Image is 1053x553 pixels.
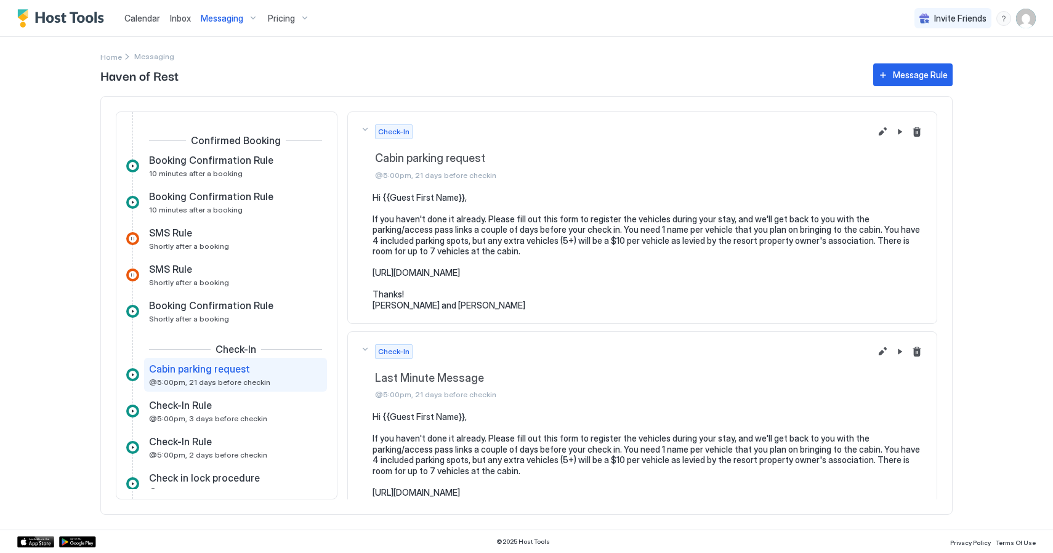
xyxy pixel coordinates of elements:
span: Inbox [170,13,191,23]
span: Confirmed Booking [191,134,281,147]
span: Check-In [378,126,409,137]
span: @5:00pm, 2 days before checkin [149,450,267,459]
a: Privacy Policy [950,535,991,548]
span: Shortly after a booking [149,314,229,323]
span: Cabin parking request [375,151,870,166]
section: Check-InCabin parking request@5:00pm, 21 days before checkinEdit message rulePause Message RuleDe... [348,411,937,543]
span: @5:00pm, 21 days before checkin [375,390,870,399]
span: @5:00pm, 21 days before checkin [149,377,270,387]
button: Edit message rule [875,344,890,359]
a: Inbox [170,12,191,25]
button: Check-InCabin parking request@5:00pm, 21 days before checkinEdit message rulePause Message RuleDe... [348,112,937,192]
a: Google Play Store [59,536,96,547]
span: © 2025 Host Tools [496,538,550,546]
button: Pause Message Rule [892,124,907,139]
button: Pause Message Rule [892,344,907,359]
span: Invite Friends [934,13,986,24]
div: Breadcrumb [100,50,122,63]
span: Check-In [216,343,256,355]
span: Terms Of Use [996,539,1036,546]
span: @5:00pm, 21 days before checkin [375,171,870,180]
a: App Store [17,536,54,547]
span: 10 minutes after a booking [149,169,243,178]
pre: Hi {{Guest First Name}}, If you haven't done it already. Please fill out this form to register th... [373,411,924,530]
span: Shortly after a booking [149,278,229,287]
span: Pricing [268,13,295,24]
a: Host Tools Logo [17,9,110,28]
section: Check-InCabin parking request@5:00pm, 21 days before checkinEdit message rulePause Message RuleDe... [348,192,937,323]
button: Delete message rule [910,344,924,359]
span: Breadcrumb [134,52,174,61]
span: 10 minutes after a booking [149,205,243,214]
div: User profile [1016,9,1036,28]
span: Check-In [378,346,409,357]
span: SMS Rule [149,263,192,275]
a: Home [100,50,122,63]
span: @5:00pm, 3 days before checkin [149,414,267,423]
span: Calendar [124,13,160,23]
a: Terms Of Use [996,535,1036,548]
button: Delete message rule [910,124,924,139]
div: menu [996,11,1011,26]
pre: Hi {{Guest First Name}}, If you haven't done it already. Please fill out this form to register th... [373,192,924,311]
button: Message Rule [873,63,953,86]
button: Check-InLast Minute Message@5:00pm, 21 days before checkinEdit message rulePause Message RuleDele... [348,332,937,412]
span: Booking Confirmation Rule [149,190,273,203]
span: Check-In Rule [149,435,212,448]
span: @3:00pm, on the day of checkin [149,486,264,496]
span: Cabin parking request [149,363,250,375]
span: Last Minute Message [375,371,870,385]
span: Check-In Rule [149,399,212,411]
span: Home [100,52,122,62]
a: Calendar [124,12,160,25]
span: Booking Confirmation Rule [149,154,273,166]
span: Shortly after a booking [149,241,229,251]
span: Messaging [201,13,243,24]
span: Check in lock procedure [149,472,260,484]
div: Message Rule [893,68,948,81]
span: Booking Confirmation Rule [149,299,273,312]
button: Edit message rule [875,124,890,139]
span: Privacy Policy [950,539,991,546]
span: Haven of Rest [100,66,861,84]
span: SMS Rule [149,227,192,239]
